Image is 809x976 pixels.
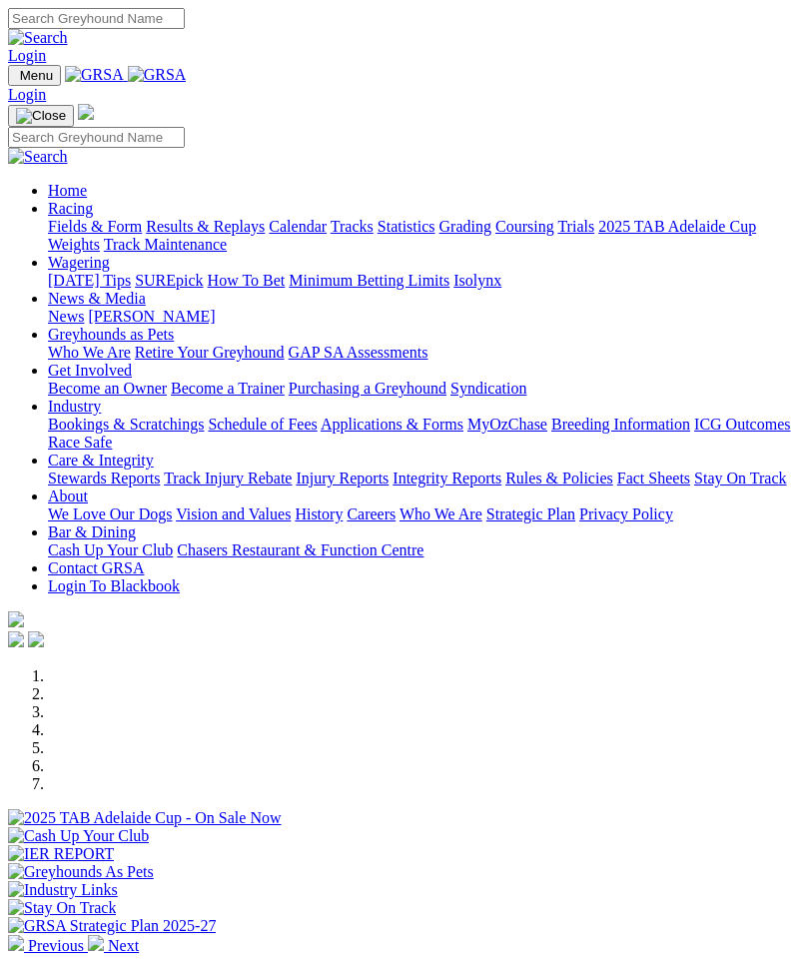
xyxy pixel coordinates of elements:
[505,470,613,487] a: Rules & Policies
[486,505,575,522] a: Strategic Plan
[177,541,423,558] a: Chasers Restaurant & Function Centre
[108,937,139,954] span: Next
[598,218,756,235] a: 2025 TAB Adelaide Cup
[48,272,131,289] a: [DATE] Tips
[378,218,435,235] a: Statistics
[439,218,491,235] a: Grading
[48,236,100,253] a: Weights
[135,272,203,289] a: SUREpick
[321,416,463,433] a: Applications & Forms
[269,218,327,235] a: Calendar
[16,108,66,124] img: Close
[295,505,343,522] a: History
[48,380,167,397] a: Become an Owner
[28,631,44,647] img: twitter.svg
[48,577,180,594] a: Login To Blackbook
[88,937,139,954] a: Next
[171,380,285,397] a: Become a Trainer
[8,827,149,845] img: Cash Up Your Club
[48,541,173,558] a: Cash Up Your Club
[8,917,216,935] img: GRSA Strategic Plan 2025-27
[8,611,24,627] img: logo-grsa-white.png
[557,218,594,235] a: Trials
[694,416,790,433] a: ICG Outcomes
[8,935,24,951] img: chevron-left-pager-white.svg
[467,416,547,433] a: MyOzChase
[8,809,282,827] img: 2025 TAB Adelaide Cup - On Sale Now
[289,272,449,289] a: Minimum Betting Limits
[8,631,24,647] img: facebook.svg
[48,452,154,469] a: Care & Integrity
[48,523,136,540] a: Bar & Dining
[88,308,215,325] a: [PERSON_NAME]
[579,505,673,522] a: Privacy Policy
[8,127,185,148] input: Search
[48,380,801,398] div: Get Involved
[8,29,68,47] img: Search
[8,86,46,103] a: Login
[48,218,801,254] div: Racing
[48,416,801,452] div: Industry
[8,47,46,64] a: Login
[8,8,185,29] input: Search
[617,470,690,487] a: Fact Sheets
[48,218,142,235] a: Fields & Form
[694,470,786,487] a: Stay On Track
[48,362,132,379] a: Get Involved
[289,380,446,397] a: Purchasing a Greyhound
[400,505,482,522] a: Who We Are
[48,272,801,290] div: Wagering
[128,66,187,84] img: GRSA
[48,398,101,415] a: Industry
[48,434,112,451] a: Race Safe
[48,182,87,199] a: Home
[146,218,265,235] a: Results & Replays
[208,272,286,289] a: How To Bet
[48,308,84,325] a: News
[48,470,160,487] a: Stewards Reports
[289,344,428,361] a: GAP SA Assessments
[48,541,801,559] div: Bar & Dining
[65,66,124,84] img: GRSA
[48,559,144,576] a: Contact GRSA
[48,470,801,488] div: Care & Integrity
[104,236,227,253] a: Track Maintenance
[48,505,172,522] a: We Love Our Dogs
[48,416,204,433] a: Bookings & Scratchings
[48,254,110,271] a: Wagering
[495,218,554,235] a: Coursing
[8,937,88,954] a: Previous
[48,308,801,326] div: News & Media
[296,470,389,487] a: Injury Reports
[8,845,114,863] img: IER REPORT
[176,505,291,522] a: Vision and Values
[331,218,374,235] a: Tracks
[28,937,84,954] span: Previous
[393,470,501,487] a: Integrity Reports
[8,148,68,166] img: Search
[135,344,285,361] a: Retire Your Greyhound
[8,899,116,917] img: Stay On Track
[48,200,93,217] a: Racing
[48,290,146,307] a: News & Media
[551,416,690,433] a: Breeding Information
[164,470,292,487] a: Track Injury Rebate
[48,326,174,343] a: Greyhounds as Pets
[453,272,501,289] a: Isolynx
[48,505,801,523] div: About
[208,416,317,433] a: Schedule of Fees
[8,863,154,881] img: Greyhounds As Pets
[20,68,53,83] span: Menu
[8,105,74,127] button: Toggle navigation
[78,104,94,120] img: logo-grsa-white.png
[48,344,131,361] a: Who We Are
[48,344,801,362] div: Greyhounds as Pets
[48,488,88,504] a: About
[450,380,526,397] a: Syndication
[8,881,118,899] img: Industry Links
[347,505,396,522] a: Careers
[8,65,61,86] button: Toggle navigation
[88,935,104,951] img: chevron-right-pager-white.svg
